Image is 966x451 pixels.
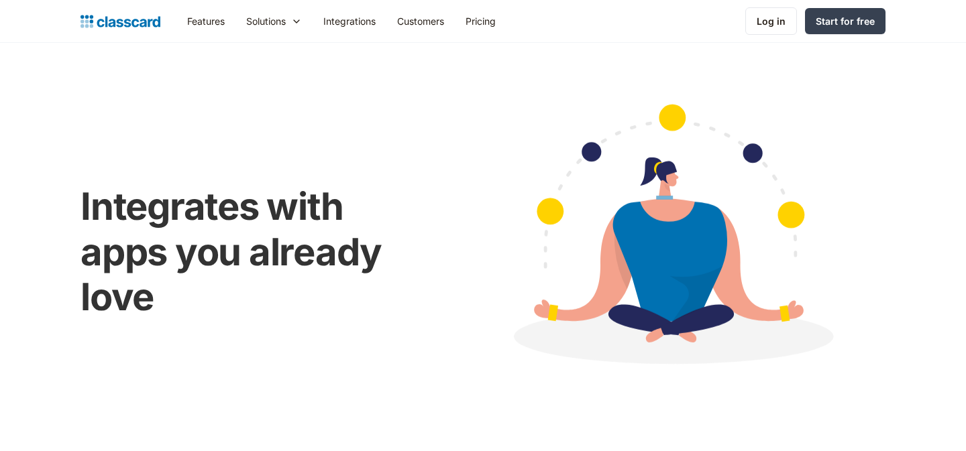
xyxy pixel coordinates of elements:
[386,6,455,36] a: Customers
[816,14,875,28] div: Start for free
[176,6,235,36] a: Features
[80,184,429,320] h1: Integrates with apps you already love
[757,14,786,28] div: Log in
[805,8,885,34] a: Start for free
[80,12,160,31] a: home
[313,6,386,36] a: Integrations
[455,6,506,36] a: Pricing
[246,14,286,28] div: Solutions
[235,6,313,36] div: Solutions
[745,7,797,35] a: Log in
[455,78,885,400] img: Cartoon image showing connected apps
